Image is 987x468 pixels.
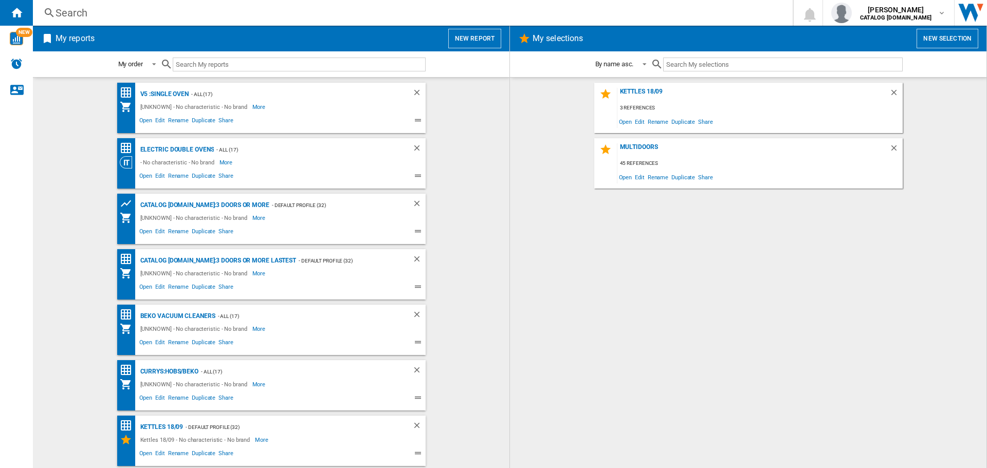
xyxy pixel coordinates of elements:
[217,227,235,239] span: Share
[190,116,217,128] span: Duplicate
[120,419,138,432] div: Price Matrix
[16,28,32,37] span: NEW
[189,88,391,101] div: - ALL (17)
[10,58,23,70] img: alerts-logo.svg
[167,171,190,183] span: Rename
[633,170,646,184] span: Edit
[448,29,501,48] button: New report
[663,58,902,71] input: Search My selections
[697,115,715,128] span: Share
[190,338,217,350] span: Duplicate
[889,88,903,102] div: Delete
[215,310,392,323] div: - ALL (17)
[167,338,190,350] span: Rename
[190,448,217,461] span: Duplicate
[173,58,426,71] input: Search My reports
[167,393,190,405] span: Rename
[138,323,252,335] div: [UNKNOWN] - No characteristic - No brand
[617,157,903,170] div: 45 references
[296,254,391,267] div: - Default profile (32)
[252,267,267,279] span: More
[138,116,154,128] span: Open
[120,212,138,224] div: My Assortment
[889,143,903,157] div: Delete
[154,227,167,239] span: Edit
[138,88,189,101] div: V5 :Single oven
[138,282,154,294] span: Open
[217,282,235,294] span: Share
[633,115,646,128] span: Edit
[617,115,634,128] span: Open
[120,86,138,99] div: Price Matrix
[217,116,235,128] span: Share
[167,227,190,239] span: Rename
[617,170,634,184] span: Open
[154,171,167,183] span: Edit
[190,227,217,239] span: Duplicate
[860,14,931,21] b: CATALOG [DOMAIN_NAME]
[217,171,235,183] span: Share
[120,308,138,321] div: Price Matrix
[138,365,198,378] div: CURRYS:Hobs/BEKO
[412,421,426,434] div: Delete
[120,267,138,279] div: My Assortment
[138,227,154,239] span: Open
[120,101,138,113] div: My Assortment
[252,212,267,224] span: More
[138,310,215,323] div: Beko vacuum cleaners
[120,253,138,266] div: Price Matrix
[190,282,217,294] span: Duplicate
[138,199,269,212] div: CATALOG [DOMAIN_NAME]:3 doors or more
[214,143,391,156] div: - ALL (17)
[412,199,426,212] div: Delete
[217,338,235,350] span: Share
[138,254,297,267] div: CATALOG [DOMAIN_NAME]:3 doors or more lastest
[412,254,426,267] div: Delete
[138,393,154,405] span: Open
[860,5,931,15] span: [PERSON_NAME]
[154,393,167,405] span: Edit
[154,448,167,461] span: Edit
[252,101,267,113] span: More
[138,212,252,224] div: [UNKNOWN] - No characteristic - No brand
[190,171,217,183] span: Duplicate
[595,60,634,68] div: By name asc.
[412,88,426,101] div: Delete
[138,378,252,390] div: [UNKNOWN] - No characteristic - No brand
[412,143,426,156] div: Delete
[670,115,697,128] span: Duplicate
[154,282,167,294] span: Edit
[120,156,138,169] div: Category View
[138,143,214,156] div: Electric double ovens
[412,365,426,378] div: Delete
[167,116,190,128] span: Rename
[167,448,190,461] span: Rename
[120,323,138,335] div: My Assortment
[252,378,267,390] span: More
[138,434,255,446] div: Kettles 18/09 - No characteristic - No brand
[10,32,23,45] img: wise-card.svg
[154,116,167,128] span: Edit
[138,421,184,434] div: Kettles 18/09
[217,393,235,405] span: Share
[167,282,190,294] span: Rename
[412,310,426,323] div: Delete
[138,338,154,350] span: Open
[138,448,154,461] span: Open
[120,364,138,377] div: Price Matrix
[118,60,143,68] div: My order
[138,171,154,183] span: Open
[831,3,852,23] img: profile.jpg
[190,393,217,405] span: Duplicate
[56,6,766,20] div: Search
[120,197,138,210] div: Product prices grid
[917,29,978,48] button: New selection
[120,142,138,155] div: Price Ranking
[670,170,697,184] span: Duplicate
[217,448,235,461] span: Share
[646,115,670,128] span: Rename
[220,156,234,169] span: More
[269,199,392,212] div: - Default profile (32)
[53,29,97,48] h2: My reports
[154,338,167,350] span: Edit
